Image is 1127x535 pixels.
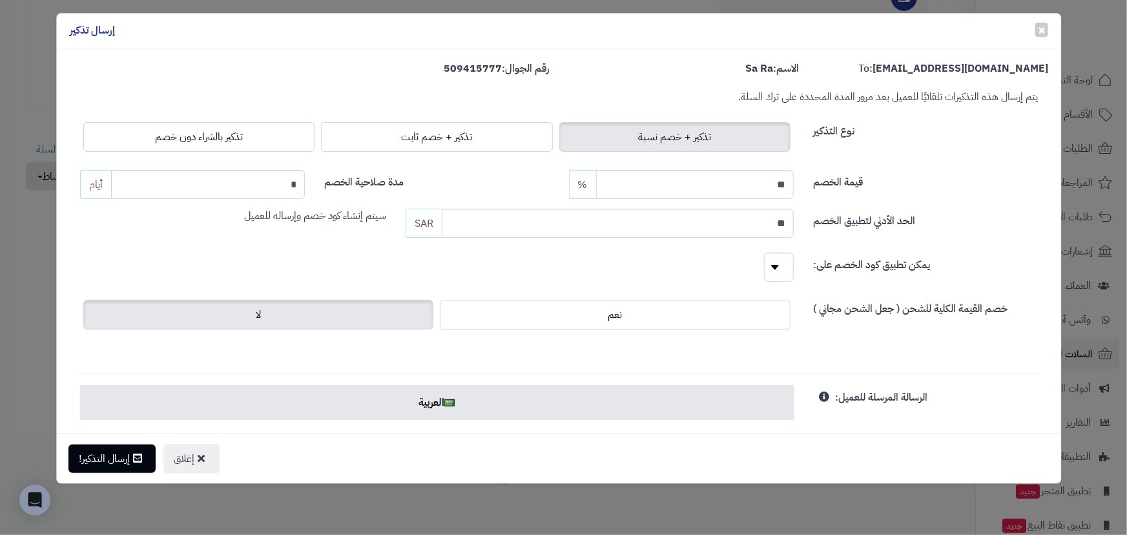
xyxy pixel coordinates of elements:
label: الاسم: [745,61,799,76]
b: عنوان رسالة البريد الالكتروني [667,432,781,448]
strong: Sa Ra [745,61,773,76]
strong: [EMAIL_ADDRESS][DOMAIN_NAME] [873,61,1048,76]
span: تذكير + خصم ثابت [401,129,472,145]
span: سيتم إنشاء كود خصم وإرساله للعميل [244,208,386,224]
span: SAR [406,209,442,238]
label: رقم الجوال: [444,61,550,76]
small: يتم إرسال هذه التذكيرات تلقائيًا للعميل بعد مرور المدة المحددة على ترك السلة. [738,89,1038,105]
label: الرسالة المرسلة للعميل: [835,385,927,405]
strong: 509415777 [444,61,502,76]
label: يمكن تطبيق كود الخصم على: [813,253,930,273]
button: إغلاق [163,444,220,474]
span: لا [256,307,261,322]
span: أيام [80,170,111,199]
label: مدة صلاحية الخصم [324,170,404,190]
img: ar.png [444,399,455,406]
span: × [1038,20,1046,39]
label: To: [858,61,1048,76]
span: تذكير بالشراء دون خصم [155,129,243,145]
label: خصم القيمة الكلية للشحن ( جعل الشحن مجاني ) [813,297,1008,317]
label: قيمة الخصم [813,170,863,190]
span: % [578,177,588,193]
a: العربية [80,385,794,420]
div: Open Intercom Messenger [19,485,50,516]
label: نوع التذكير [813,119,854,139]
h4: إرسال تذكير [70,23,115,38]
button: إرسال التذكير! [68,445,156,473]
span: نعم [608,307,623,322]
span: تذكير + خصم نسبة [638,129,711,145]
label: الحد الأدني لتطبيق الخصم [813,209,915,229]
